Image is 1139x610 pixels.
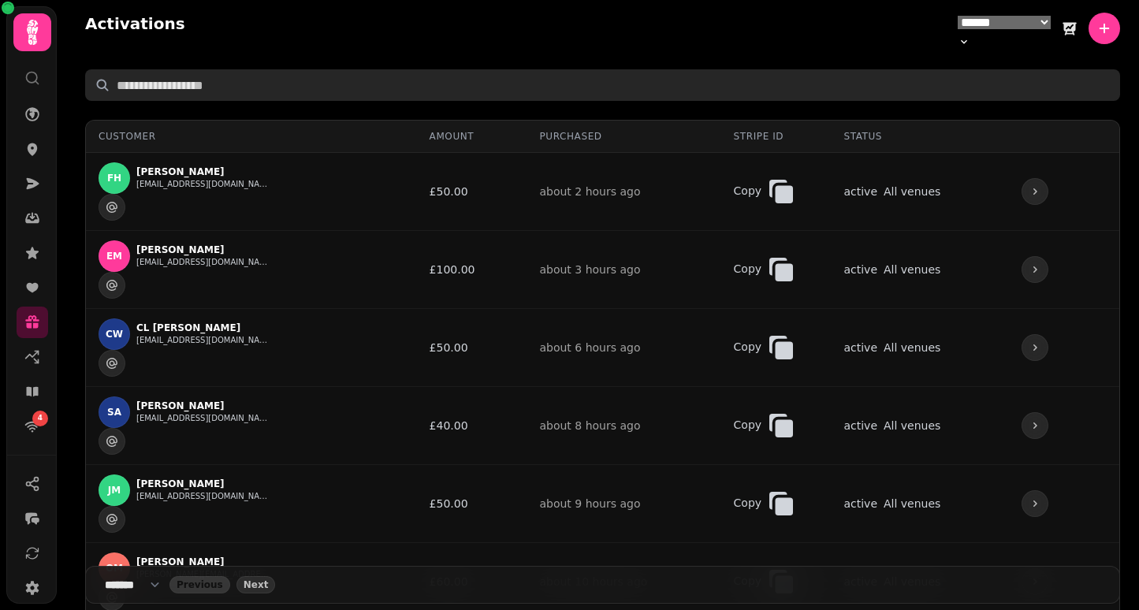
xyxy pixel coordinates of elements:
[884,184,940,199] span: All venues
[539,185,640,198] a: about 2 hours ago
[106,329,123,340] span: CW
[884,418,940,433] span: All venues
[136,178,270,191] button: [EMAIL_ADDRESS][DOMAIN_NAME]
[539,341,640,354] a: about 6 hours ago
[1022,412,1048,439] button: more
[539,419,640,432] a: about 8 hours ago
[136,400,270,412] p: [PERSON_NAME]
[734,332,765,363] button: Copy
[136,256,270,269] button: [EMAIL_ADDRESS][DOMAIN_NAME]
[136,412,270,425] button: [EMAIL_ADDRESS][DOMAIN_NAME]
[136,490,270,503] button: [EMAIL_ADDRESS][DOMAIN_NAME]
[430,496,515,511] div: £50.00
[106,251,122,262] span: EM
[843,497,877,510] span: active
[1022,256,1048,283] button: more
[85,566,1120,604] nav: Pagination
[136,334,270,347] button: [EMAIL_ADDRESS][DOMAIN_NAME]
[108,485,121,496] span: JM
[107,407,121,418] span: SA
[99,506,125,533] button: Send to
[99,428,125,455] button: Send to
[539,263,640,276] a: about 3 hours ago
[99,350,125,377] button: Send to
[99,194,125,221] button: Send to
[843,263,877,276] span: active
[99,130,404,143] div: Customer
[884,496,940,511] span: All venues
[884,262,940,277] span: All venues
[244,580,269,590] span: Next
[136,322,270,334] p: CL [PERSON_NAME]
[430,418,515,433] div: £40.00
[177,580,223,590] span: Previous
[106,563,123,574] span: OM
[539,497,640,510] a: about 9 hours ago
[843,419,877,432] span: active
[136,556,270,568] p: [PERSON_NAME]
[430,130,515,143] div: Amount
[136,244,270,256] p: [PERSON_NAME]
[17,411,48,442] a: 4
[136,478,270,490] p: [PERSON_NAME]
[107,173,121,184] span: FH
[734,130,819,143] div: Stripe ID
[843,130,996,143] div: Status
[734,176,765,207] button: Copy
[85,13,185,50] h2: Activations
[1022,178,1048,205] button: more
[843,341,877,354] span: active
[430,184,515,199] div: £50.00
[734,410,765,441] button: Copy
[99,272,125,299] button: Send to
[236,576,276,593] button: next
[1022,490,1048,517] button: more
[539,130,708,143] div: Purchased
[38,413,43,424] span: 4
[843,185,877,198] span: active
[1022,334,1048,361] button: more
[884,340,940,355] span: All venues
[734,254,765,285] button: Copy
[136,166,270,178] p: [PERSON_NAME]
[169,576,230,593] button: back
[430,340,515,355] div: £50.00
[734,488,765,519] button: Copy
[430,262,515,277] div: £100.00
